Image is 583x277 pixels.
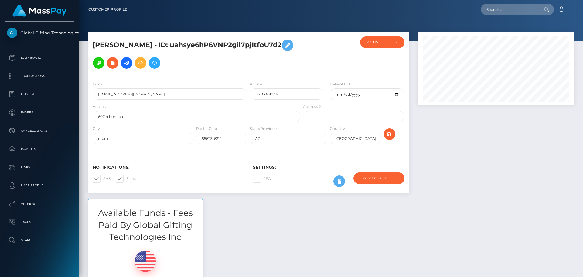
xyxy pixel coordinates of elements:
[88,3,127,16] a: Customer Profile
[5,30,74,36] span: Global Gifting Technologies Inc
[116,175,138,183] label: E-mail
[7,28,17,38] img: Global Gifting Technologies Inc
[5,214,74,230] a: Taxes
[360,36,404,48] button: ACTIVE
[12,5,66,17] img: MassPay Logo
[7,236,72,245] p: Search
[5,87,74,102] a: Ledger
[5,68,74,84] a: Transactions
[93,36,297,72] h5: [PERSON_NAME] - ID: uahsye6hP6VNP2gil7pjItfoU7d2
[7,163,72,172] p: Links
[7,144,72,154] p: Batches
[303,104,321,109] label: Address 2
[7,199,72,208] p: API Keys
[353,172,404,184] button: Do not require
[5,123,74,138] a: Cancellations
[93,81,104,87] label: E-mail
[93,165,244,170] h6: Notifications:
[196,126,218,131] label: Postal Code
[93,126,100,131] label: City
[7,90,72,99] p: Ledger
[250,126,277,131] label: State/Province
[93,175,111,183] label: SMS
[5,160,74,175] a: Links
[360,176,390,181] div: Do not require
[7,181,72,190] p: User Profile
[5,50,74,65] a: Dashboard
[7,126,72,135] p: Cancellations
[5,141,74,157] a: Batches
[481,4,538,15] input: Search...
[5,196,74,211] a: API Keys
[7,71,72,81] p: Transactions
[5,233,74,248] a: Search
[253,175,271,183] label: 2FA
[250,81,262,87] label: Phone
[367,40,390,45] div: ACTIVE
[7,217,72,227] p: Taxes
[121,57,132,69] a: Initiate Payout
[7,53,72,62] p: Dashboard
[330,126,345,131] label: Country
[5,178,74,193] a: User Profile
[5,105,74,120] a: Payees
[135,251,156,272] img: USD.png
[88,207,203,243] h3: Available Funds - Fees Paid By Global Gifting Technologies Inc
[330,81,353,87] label: Date of Birth
[7,108,72,117] p: Payees
[253,165,404,170] h6: Settings:
[93,104,107,109] label: Address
